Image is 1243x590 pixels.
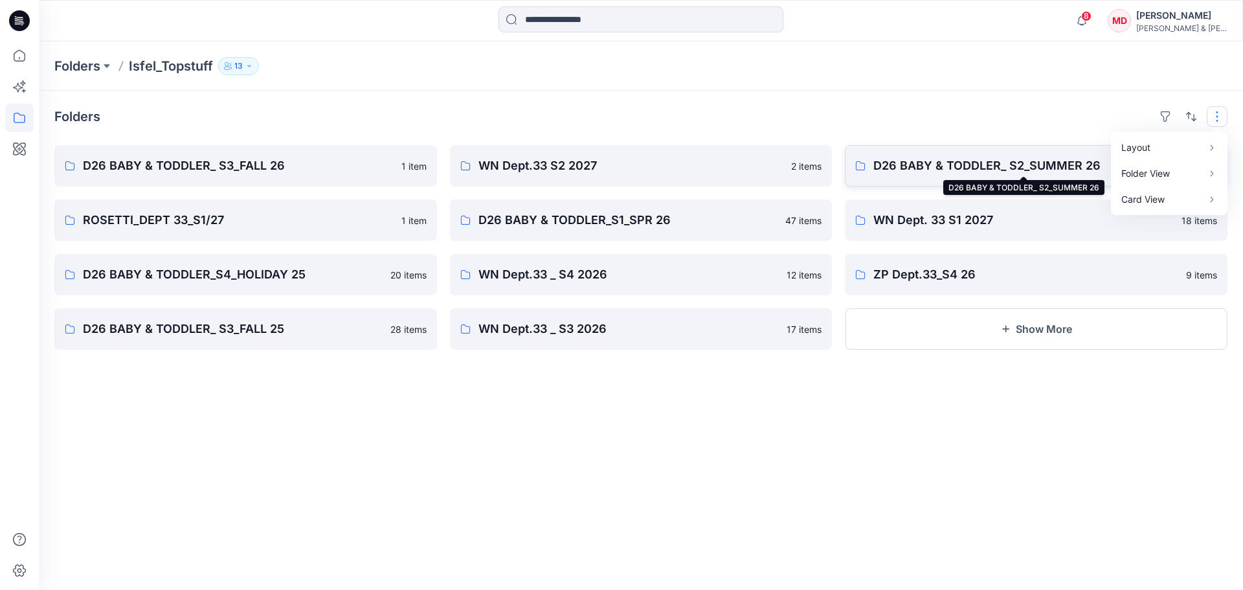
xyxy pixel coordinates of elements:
a: WN Dept.33 S2 20272 items [450,145,833,187]
a: D26 BABY & TODDLER_S4_HOLIDAY 2520 items [54,254,437,295]
p: Folder View [1121,166,1203,181]
p: 18 items [1181,214,1217,227]
p: Card View [1121,192,1203,207]
p: 1 item [401,159,427,173]
p: 17 items [787,323,822,336]
h4: Folders [54,109,100,124]
p: D26 BABY & TODDLER_ S2_SUMMER 26 [873,157,1174,175]
div: [PERSON_NAME] & [PERSON_NAME] [1136,23,1227,33]
span: 8 [1081,11,1092,21]
p: 20 items [390,268,427,282]
button: Show More [845,308,1227,350]
p: WN Dept.33 _ S3 2026 [478,320,779,338]
a: WN Dept. 33 S1 202718 items [845,199,1227,241]
p: 1 item [401,214,427,227]
p: ZP Dept.33_S4 26 [873,266,1178,284]
button: 13 [218,57,259,75]
p: WN Dept. 33 S1 2027 [873,211,1174,229]
a: D26 BABY & TODDLER_ S3_FALL 261 item [54,145,437,187]
p: 13 [234,59,243,73]
a: ROSETTI_DEPT 33_S1/271 item [54,199,437,241]
a: ZP Dept.33_S4 269 items [845,254,1227,295]
p: D26 BABY & TODDLER_S1_SPR 26 [478,211,778,229]
p: 47 items [785,214,822,227]
p: D26 BABY & TODDLER_ S3_FALL 26 [83,157,394,175]
p: Isfel_Topstuff [129,57,213,75]
p: Layout [1121,140,1203,155]
p: 28 items [390,323,427,336]
p: 9 items [1186,268,1217,282]
p: WN Dept.33 _ S4 2026 [478,266,779,284]
p: WN Dept.33 S2 2027 [478,157,784,175]
a: WN Dept.33 _ S3 202617 items [450,308,833,350]
a: D26 BABY & TODDLER_ S2_SUMMER 2622 items [845,145,1227,187]
div: MD [1108,9,1131,32]
p: ROSETTI_DEPT 33_S1/27 [83,211,394,229]
p: D26 BABY & TODDLER_S4_HOLIDAY 25 [83,266,383,284]
p: 12 items [787,268,822,282]
p: 2 items [791,159,822,173]
p: D26 BABY & TODDLER_ S3_FALL 25 [83,320,383,338]
a: WN Dept.33 _ S4 202612 items [450,254,833,295]
a: D26 BABY & TODDLER_ S3_FALL 2528 items [54,308,437,350]
a: D26 BABY & TODDLER_S1_SPR 2647 items [450,199,833,241]
div: [PERSON_NAME] [1136,8,1227,23]
a: Folders [54,57,100,75]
